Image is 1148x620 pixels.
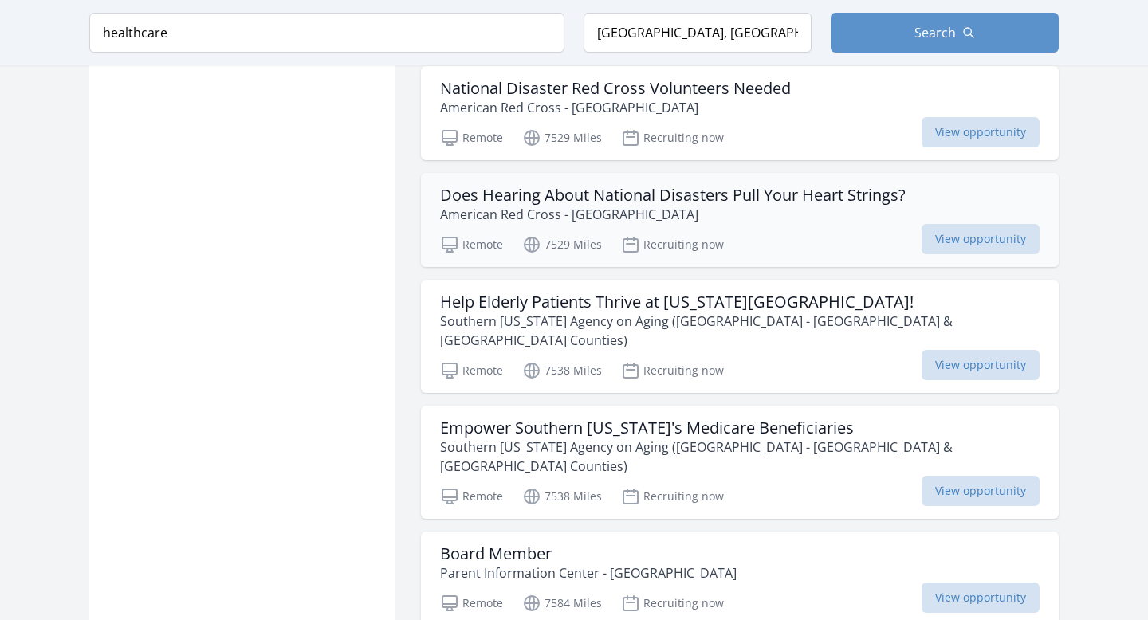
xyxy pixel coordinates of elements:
[522,235,602,254] p: 7529 Miles
[922,476,1040,506] span: View opportunity
[440,98,791,117] p: American Red Cross - [GEOGRAPHIC_DATA]
[421,406,1059,519] a: Empower Southern [US_STATE]'s Medicare Beneficiaries Southern [US_STATE] Agency on Aging ([GEOGRA...
[440,487,503,506] p: Remote
[522,128,602,147] p: 7529 Miles
[440,563,737,583] p: Parent Information Center - [GEOGRAPHIC_DATA]
[922,583,1040,613] span: View opportunity
[440,128,503,147] p: Remote
[440,205,906,224] p: American Red Cross - [GEOGRAPHIC_DATA]
[584,13,812,53] input: Location
[421,66,1059,160] a: National Disaster Red Cross Volunteers Needed American Red Cross - [GEOGRAPHIC_DATA] Remote 7529 ...
[522,361,602,380] p: 7538 Miles
[440,186,906,205] h3: Does Hearing About National Disasters Pull Your Heart Strings?
[440,312,1040,350] p: Southern [US_STATE] Agency on Aging ([GEOGRAPHIC_DATA] - [GEOGRAPHIC_DATA] & [GEOGRAPHIC_DATA] Co...
[421,280,1059,393] a: Help Elderly Patients Thrive at [US_STATE][GEOGRAPHIC_DATA]! Southern [US_STATE] Agency on Aging ...
[831,13,1059,53] button: Search
[440,235,503,254] p: Remote
[421,173,1059,267] a: Does Hearing About National Disasters Pull Your Heart Strings? American Red Cross - [GEOGRAPHIC_D...
[922,350,1040,380] span: View opportunity
[440,79,791,98] h3: National Disaster Red Cross Volunteers Needed
[440,438,1040,476] p: Southern [US_STATE] Agency on Aging ([GEOGRAPHIC_DATA] - [GEOGRAPHIC_DATA] & [GEOGRAPHIC_DATA] Co...
[922,224,1040,254] span: View opportunity
[621,487,724,506] p: Recruiting now
[440,544,737,563] h3: Board Member
[621,235,724,254] p: Recruiting now
[621,594,724,613] p: Recruiting now
[440,418,1040,438] h3: Empower Southern [US_STATE]'s Medicare Beneficiaries
[522,594,602,613] p: 7584 Miles
[440,361,503,380] p: Remote
[522,487,602,506] p: 7538 Miles
[922,117,1040,147] span: View opportunity
[440,292,1040,312] h3: Help Elderly Patients Thrive at [US_STATE][GEOGRAPHIC_DATA]!
[440,594,503,613] p: Remote
[89,13,564,53] input: Keyword
[621,128,724,147] p: Recruiting now
[914,23,956,42] span: Search
[621,361,724,380] p: Recruiting now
